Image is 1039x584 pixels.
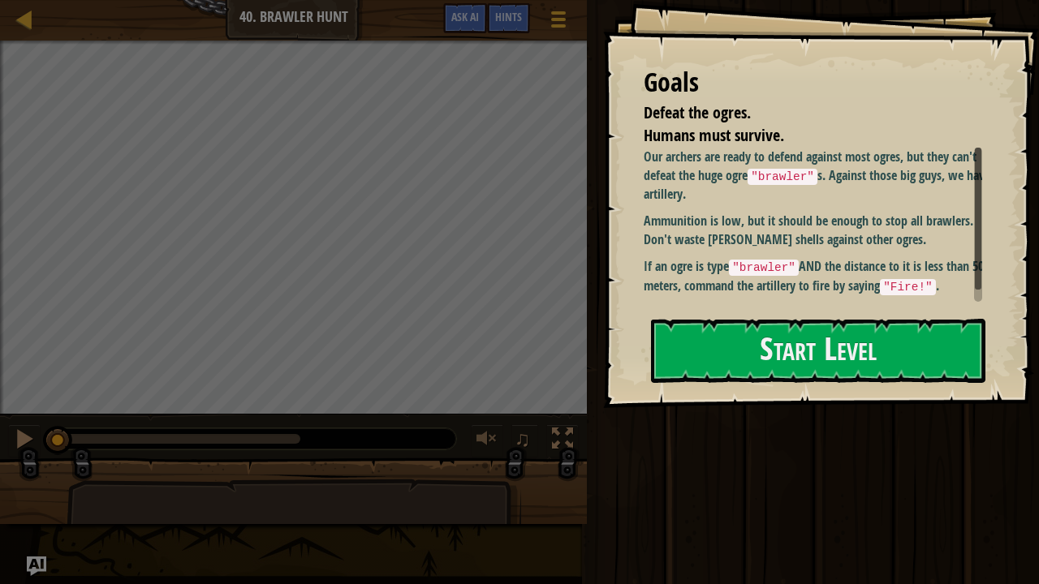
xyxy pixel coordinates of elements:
span: Ask AI [451,9,479,24]
button: Toggle fullscreen [546,424,579,457]
button: Adjust volume [471,424,503,457]
p: Our archers are ready to defend against most ogres, but they can't defeat the huge ogre s. Agains... [644,148,994,204]
li: Defeat the ogres. [623,101,978,125]
p: Ammunition is low, but it should be enough to stop all brawlers. Don't waste [PERSON_NAME] shells... [644,212,994,249]
button: Ask AI [443,3,487,33]
span: Humans must survive. [644,124,784,146]
button: Start Level [651,319,985,383]
span: ♫ [515,427,531,451]
code: "brawler" [748,169,817,185]
div: Goals [644,64,982,101]
code: "Fire!" [880,279,935,295]
p: If an ogre is type AND the distance to it is less than 50 meters, command the artillery to fire b... [644,257,994,295]
li: Humans must survive. [623,124,978,148]
span: Hints [495,9,522,24]
button: Ctrl + P: Pause [8,424,41,457]
span: Defeat the ogres. [644,101,751,123]
button: Ask AI [27,556,46,576]
button: Show game menu [538,3,579,41]
button: ♫ [511,424,539,457]
code: "brawler" [729,260,799,276]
